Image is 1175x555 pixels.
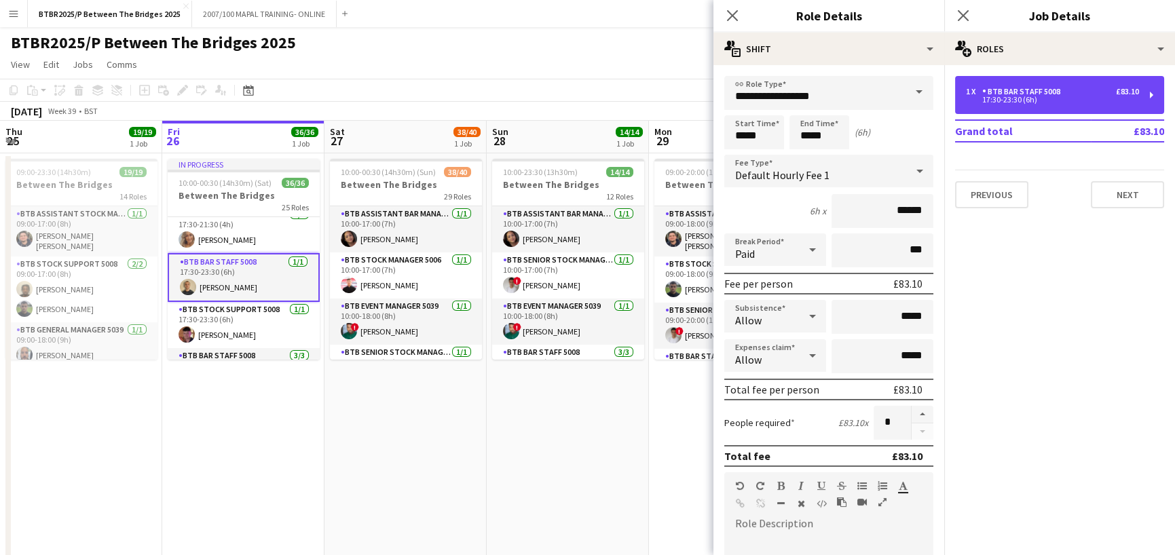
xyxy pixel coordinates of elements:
div: 1 Job [292,138,318,149]
app-card-role: BTB Assistant Bar Manager 50061/110:00-17:00 (7h)[PERSON_NAME] [330,206,482,252]
label: People required [724,417,795,429]
td: Grand total [955,120,1091,142]
button: Ordered List [878,480,887,491]
div: Fee per person [724,277,793,290]
div: (6h) [855,126,870,138]
button: Next [1091,181,1164,208]
div: £83.10 [893,277,922,290]
h3: Between The Bridges [168,189,320,202]
div: 1 x [966,87,982,96]
span: 29 Roles [444,191,471,202]
app-card-role: BTB Host 50081/117:30-21:30 (4h)[PERSON_NAME] [168,207,320,253]
span: ! [513,277,521,285]
div: [DATE] [11,104,42,118]
div: £83.10 [892,449,922,463]
app-job-card: 09:00-23:30 (14h30m)19/19Between The Bridges14 RolesBTB Assistant Stock Manager 50061/109:00-17:0... [5,159,157,360]
span: Sun [492,126,508,138]
button: Strikethrough [837,480,846,491]
span: 09:00-23:30 (14h30m) [16,167,91,177]
app-card-role: BTB Stock support 50081/117:30-23:30 (6h)[PERSON_NAME] [168,302,320,348]
h1: BTBR2025/P Between The Bridges 2025 [11,33,296,53]
span: 12 Roles [606,191,633,202]
div: BST [84,106,98,116]
div: Total fee per person [724,383,819,396]
div: 1 Job [454,138,480,149]
a: Comms [101,56,143,73]
span: Mon [654,126,672,138]
app-job-card: 10:00-00:30 (14h30m) (Sun)38/40Between The Bridges29 RolesBTB Assistant Bar Manager 50061/110:00-... [330,159,482,360]
app-card-role: BTB Bar Staff 50081/117:30-23:30 (6h)[PERSON_NAME] [168,253,320,302]
div: BTB Bar Staff 5008 [982,87,1066,96]
div: £83.10 [893,383,922,396]
app-card-role: BTB General Manager 50391/109:00-18:00 (9h)[PERSON_NAME] [5,322,157,368]
span: 27 [328,133,345,149]
a: Edit [38,56,64,73]
a: Jobs [67,56,98,73]
span: 14 Roles [119,191,147,202]
span: 10:00-23:30 (13h30m) [503,167,578,177]
span: Allow [735,353,762,366]
span: Sat [330,126,345,138]
button: Previous [955,181,1028,208]
button: HTML Code [817,498,826,509]
app-job-card: In progress10:00-00:30 (14h30m) (Sat)36/36Between The Bridges25 RolesBTB Bar Staff 50081/117:30-2... [168,159,320,360]
button: BTBR2025/P Between The Bridges 2025 [28,1,192,27]
td: £83.10 [1091,120,1164,142]
button: Underline [817,480,826,491]
button: Unordered List [857,480,867,491]
span: 26 [166,133,180,149]
app-card-role: BTB Bar Staff 50081/1 [654,349,806,395]
span: Comms [107,58,137,71]
div: In progress [168,159,320,170]
button: Italic [796,480,806,491]
app-card-role: BTB Assistant Stock Manager 50061/109:00-18:00 (9h)[PERSON_NAME] [PERSON_NAME] [654,206,806,256]
span: 25 Roles [282,202,309,212]
div: 17:30-23:30 (6h) [966,96,1139,103]
div: £83.10 [1116,87,1139,96]
app-card-role: BTB Assistant Bar Manager 50061/110:00-17:00 (7h)[PERSON_NAME] [492,206,644,252]
app-card-role: BTB Stock support 50082/209:00-17:00 (8h)[PERSON_NAME][PERSON_NAME] [5,256,157,322]
span: 10:00-00:30 (14h30m) (Sun) [341,167,436,177]
app-card-role: BTB Senior Stock Manager 50061/109:00-20:00 (11h)![PERSON_NAME] [654,303,806,349]
span: 09:00-20:00 (11h) [665,167,724,177]
div: 1 Job [616,138,642,149]
span: 29 [652,133,672,149]
span: ! [513,323,521,331]
span: 14/14 [606,167,633,177]
div: £83.10 x [838,417,868,429]
span: Edit [43,58,59,71]
span: Fri [168,126,180,138]
span: Thu [5,126,22,138]
span: Paid [735,247,755,261]
span: ! [351,323,359,331]
button: Text Color [898,480,908,491]
h3: Job Details [944,7,1175,24]
div: Shift [713,33,944,65]
span: Default Hourly Fee 1 [735,168,829,182]
div: Total fee [724,449,770,463]
button: Increase [912,406,933,423]
span: 25 [3,133,22,149]
span: View [11,58,30,71]
span: Allow [735,313,762,327]
span: 38/40 [444,167,471,177]
div: Roles [944,33,1175,65]
span: ! [675,327,684,335]
app-card-role: BTB Senior Stock Manager 50061/110:00-17:00 (7h)![PERSON_NAME] [492,252,644,299]
app-card-role: BTB Event Manager 50391/110:00-18:00 (8h)![PERSON_NAME] [330,299,482,345]
h3: Between The Bridges [5,178,157,191]
span: 14/14 [616,127,643,137]
app-card-role: BTB Event Manager 50391/110:00-18:00 (8h)![PERSON_NAME] [492,299,644,345]
span: Jobs [73,58,93,71]
button: Horizontal Line [776,498,785,509]
div: 1 Job [130,138,155,149]
app-job-card: 10:00-23:30 (13h30m)14/14Between The Bridges12 RolesBTB Assistant Bar Manager 50061/110:00-17:00 ... [492,159,644,360]
span: 38/40 [453,127,481,137]
span: 28 [490,133,508,149]
app-card-role: BTB Bar Staff 50083/3 [168,348,320,434]
app-job-card: 09:00-20:00 (11h)7/7Between The Bridges7 RolesBTB Assistant Stock Manager 50061/109:00-18:00 (9h)... [654,159,806,360]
